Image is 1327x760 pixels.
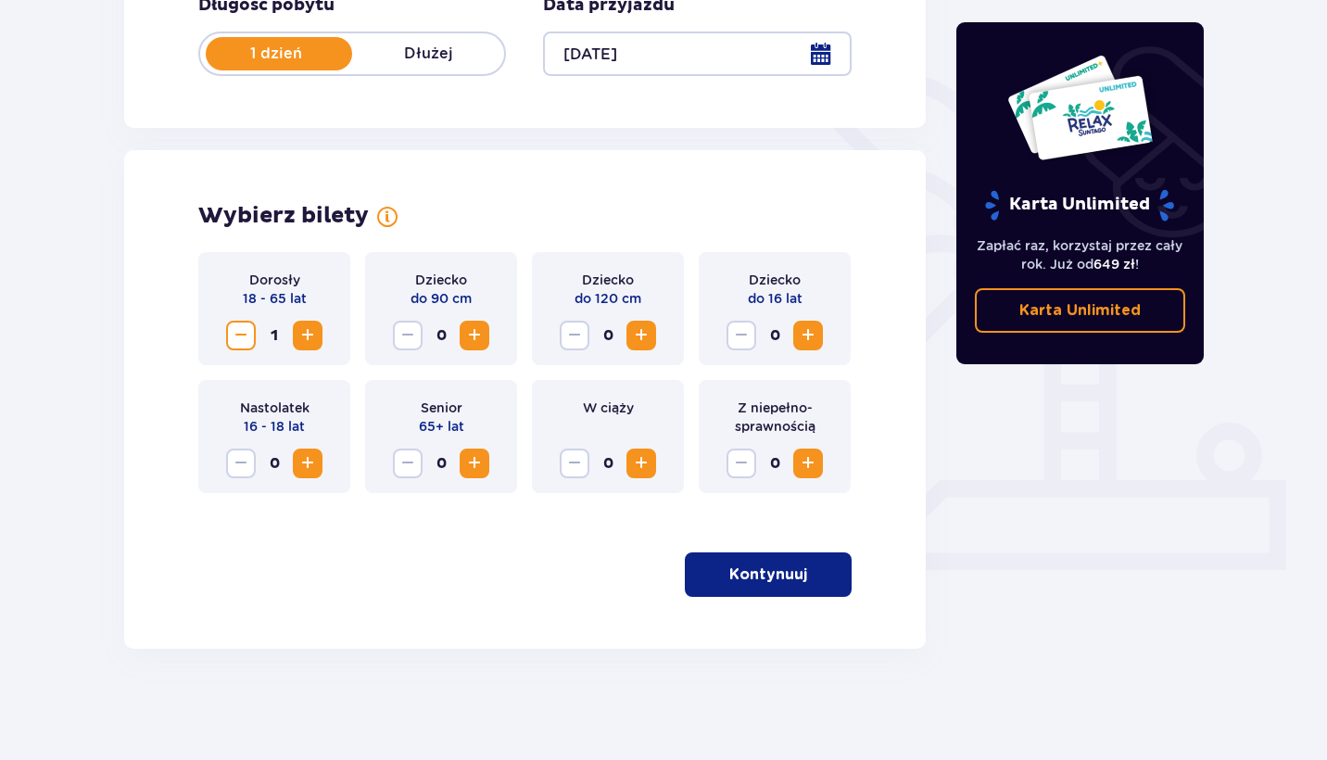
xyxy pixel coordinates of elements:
button: Zmniejsz [393,321,423,350]
span: 0 [760,449,790,478]
p: Nastolatek [240,399,310,417]
button: Kontynuuj [685,552,852,597]
p: 65+ lat [419,417,464,436]
span: 0 [259,449,289,478]
span: 649 zł [1093,257,1135,272]
button: Zmniejsz [393,449,423,478]
p: 1 dzień [200,44,352,64]
p: 16 - 18 lat [244,417,305,436]
button: Zmniejsz [226,321,256,350]
p: Karta Unlimited [1019,300,1141,321]
button: Zwiększ [460,449,489,478]
p: Dziecko [415,271,467,289]
button: Zmniejsz [727,449,756,478]
h2: Wybierz bilety [198,202,369,230]
p: W ciąży [583,399,634,417]
p: do 90 cm [411,289,472,308]
p: Zapłać raz, korzystaj przez cały rok. Już od ! [975,236,1186,273]
p: 18 - 65 lat [243,289,307,308]
p: do 120 cm [575,289,641,308]
button: Zwiększ [626,449,656,478]
span: 0 [593,449,623,478]
p: Senior [421,399,462,417]
button: Zwiększ [293,321,322,350]
p: Kontynuuj [729,564,807,585]
a: Karta Unlimited [975,288,1186,333]
p: Z niepełno­sprawnością [714,399,836,436]
p: do 16 lat [748,289,803,308]
button: Zmniejsz [727,321,756,350]
p: Dłużej [352,44,504,64]
span: 0 [426,449,456,478]
button: Zmniejsz [560,321,589,350]
span: 0 [760,321,790,350]
p: Dziecko [582,271,634,289]
p: Karta Unlimited [983,189,1176,222]
button: Zwiększ [460,321,489,350]
button: Zwiększ [793,449,823,478]
span: 1 [259,321,289,350]
button: Zwiększ [793,321,823,350]
span: 0 [593,321,623,350]
button: Zmniejsz [560,449,589,478]
img: Dwie karty całoroczne do Suntago z napisem 'UNLIMITED RELAX', na białym tle z tropikalnymi liśćmi... [1006,54,1154,161]
span: 0 [426,321,456,350]
button: Zwiększ [293,449,322,478]
button: Zmniejsz [226,449,256,478]
button: Zwiększ [626,321,656,350]
p: Dziecko [749,271,801,289]
p: Dorosły [249,271,300,289]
